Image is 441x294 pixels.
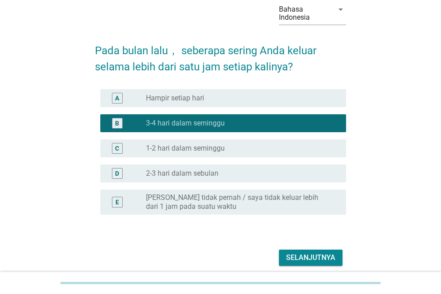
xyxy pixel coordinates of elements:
[95,34,346,75] h2: Pada bulan lalu， seberapa sering Anda keluar selama lebih dari satu jam setiap kalinya?
[115,169,119,178] div: D
[146,119,225,128] label: 3-4 hari dalam seminggu
[146,144,225,153] label: 1-2 hari dalam seminggu
[279,5,328,22] div: Bahasa Indonesia
[146,94,204,103] label: Hampir setiap hari
[146,193,332,211] label: [PERSON_NAME] tidak pernah / saya tidak keluar lebih dari 1 jam pada suatu waktu
[115,118,119,128] div: B
[146,169,218,178] label: 2-3 hari dalam sebulan
[335,4,346,15] i: arrow_drop_down
[115,93,119,103] div: A
[116,197,119,207] div: E
[279,250,343,266] button: Selanjutnya
[115,143,119,153] div: C
[286,252,335,263] div: Selanjutnya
